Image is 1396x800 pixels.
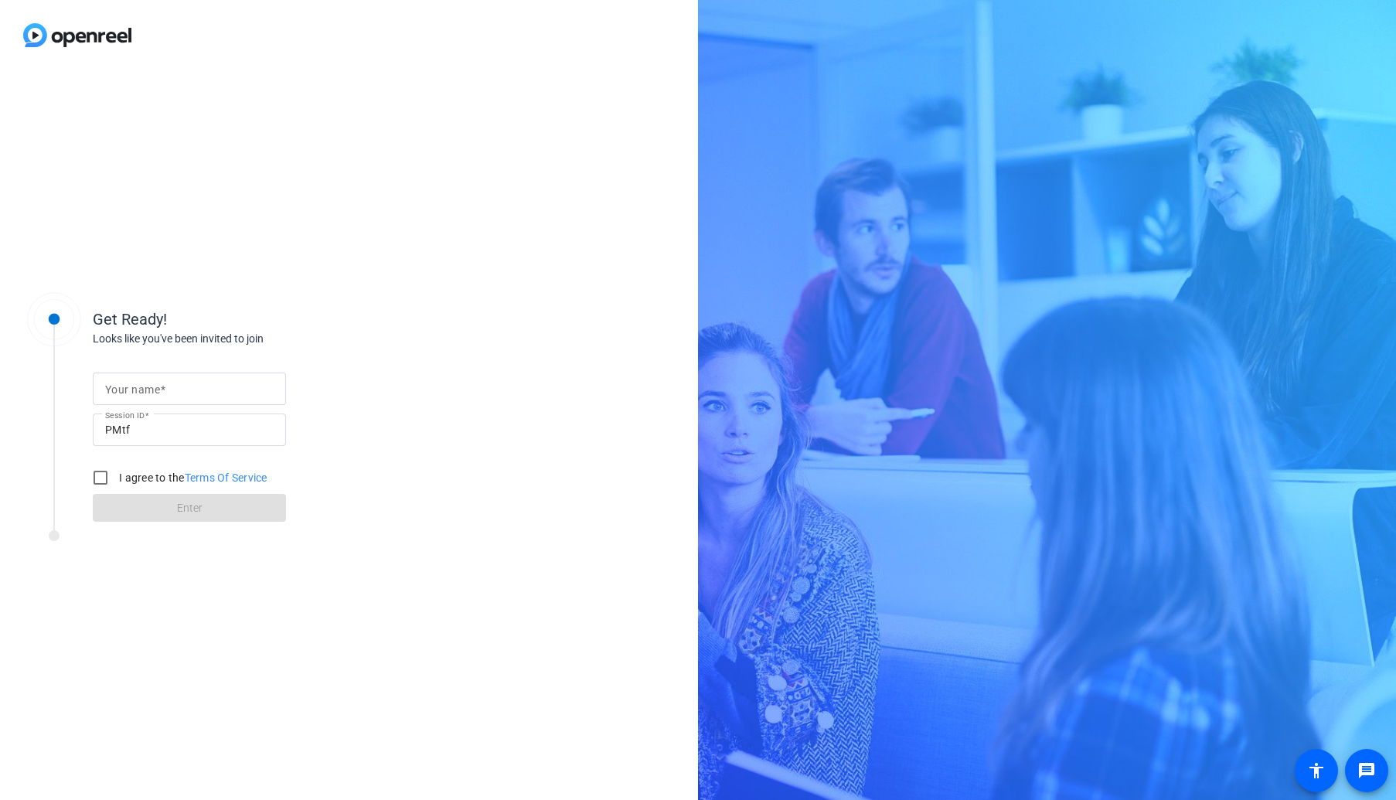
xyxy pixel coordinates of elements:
div: Get Ready! [93,308,402,331]
mat-label: Session ID [105,410,145,420]
mat-label: Your name [105,383,160,396]
label: I agree to the [116,470,267,485]
a: Terms Of Service [185,471,267,484]
mat-icon: accessibility [1307,761,1326,780]
div: Looks like you've been invited to join [93,331,402,347]
mat-icon: message [1357,761,1376,780]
